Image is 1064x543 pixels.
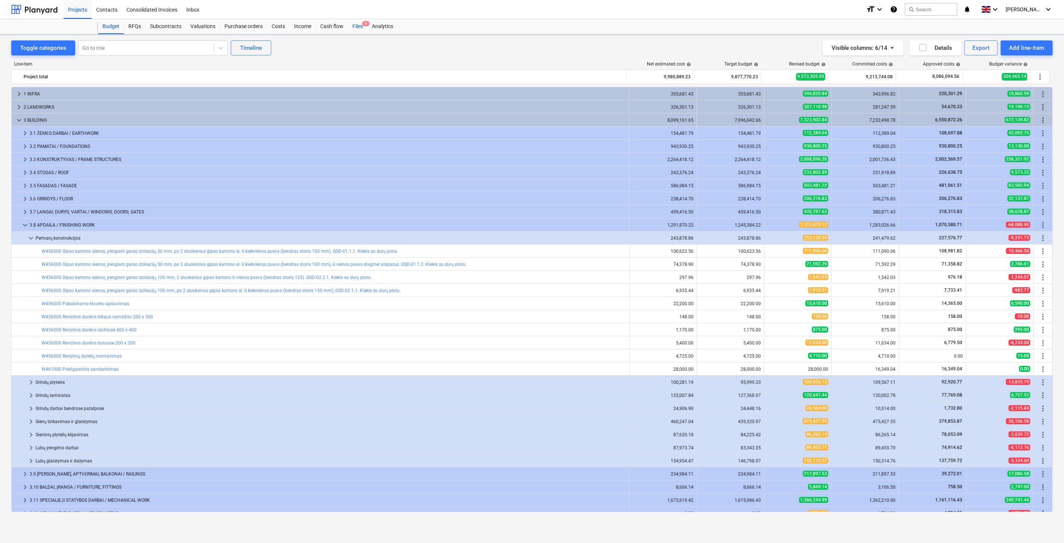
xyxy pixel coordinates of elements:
i: notifications [963,5,971,14]
div: 11,634.00 [835,340,896,346]
span: More actions [1039,129,1048,138]
div: 120,002.78 [835,393,896,398]
span: keyboard_arrow_right [21,168,30,177]
div: 15,610.00 [835,301,896,306]
div: Timeline [240,43,262,53]
div: 8,099,161.65 [633,118,694,123]
span: -13,855.79 [1006,379,1030,385]
span: More actions [1039,404,1048,413]
div: Budget variance [989,61,1028,67]
div: 7,996,042.66 [700,118,761,123]
span: 111,090.06 [803,248,828,254]
div: 0.00 [902,354,963,359]
div: Grindų darbai bendrose patalpose [36,403,626,415]
span: 875.00 [947,327,963,332]
span: 2,002,569.57 [935,157,963,162]
div: Toggle categories [20,43,66,53]
a: Budget [98,19,124,34]
div: 503,481.21 [835,183,896,188]
span: 54,670.33 [941,104,963,109]
span: 38,628.87 [1008,209,1030,215]
span: 71,358.82 [941,261,963,267]
a: Subcontracts [146,19,186,34]
span: 26,564.00 [805,405,828,411]
span: -1,244.07 [1009,274,1030,280]
span: More actions [1039,207,1048,216]
div: 326,301.13 [700,104,761,110]
div: 9,980,889.23 [630,71,691,83]
i: format_size [866,5,875,14]
div: 95,999.33 [700,380,761,385]
div: 5,400.00 [700,340,761,346]
div: 459,416.50 [700,209,761,215]
span: 420,787.63 [803,209,828,215]
span: 71,592.29 [805,261,828,267]
span: 253,130.59 [803,235,828,241]
span: 120,641.44 [803,392,828,398]
div: 586,984.15 [633,183,694,188]
span: 7,733.41 [944,288,963,293]
span: 7,919.21 [808,287,828,293]
a: W456000 Gipso kartono sienos, įrengiant garso izoliaciją 100 mm, 2 sluoksnius gipso kartono iš vi... [42,275,372,280]
span: 92,920.77 [941,379,963,385]
div: 6,935.44 [633,288,694,293]
span: 304,465.14 [1002,73,1027,80]
div: 343,996.82 [835,91,896,97]
button: Timeline [231,40,271,55]
div: 231,918.89 [835,170,896,175]
div: 6,935.44 [700,288,761,293]
div: 459,416.50 [633,209,694,215]
span: More actions [1039,352,1048,361]
div: 3.3 KONSTRUKTYVAS / FRAME STRUCTURES [30,154,626,166]
a: Purchase orders [220,19,267,34]
span: keyboard_arrow_right [21,509,30,518]
div: 943,930.25 [633,144,694,149]
span: -9,251.73 [1009,235,1030,241]
div: 109,567.11 [835,380,896,385]
span: 481,061.51 [938,183,963,188]
span: More actions [1039,116,1048,125]
div: 154,481.79 [633,131,694,136]
span: 109,855.12 [803,379,828,385]
div: Grindų laminatas [36,389,626,401]
span: -68,088.90 [1006,222,1030,228]
a: W456000 Revizinės durelės butuose 200 x 200 [42,340,135,346]
div: 28,000.00 [700,367,761,372]
span: 9,573,305.09 [796,73,825,80]
button: Toggle categories [11,40,75,55]
div: Visible columns : 6/14 [832,43,895,53]
span: 6,590.00 [1010,300,1030,306]
span: help [752,62,758,67]
span: keyboard_arrow_down [15,116,24,125]
div: 206,276.83 [835,196,896,201]
a: Income [290,19,316,34]
div: 24,448.16 [700,406,761,411]
span: 226,638.75 [938,170,963,175]
div: 148.00 [700,314,761,319]
div: 24,906.90 [633,406,694,411]
a: Valuations [186,19,220,34]
a: Cash flow [316,19,348,34]
div: Details [918,43,953,53]
button: Add line-item [1001,40,1053,55]
span: 15.00 [1016,353,1030,359]
span: 930,800.25 [938,143,963,149]
div: 943,930.25 [700,144,761,149]
div: Line-item [11,61,627,67]
span: More actions [1039,496,1048,505]
div: 297.96 [633,275,694,280]
div: Grindų plytelės [36,376,626,388]
span: keyboard_arrow_right [21,207,30,216]
span: More actions [1039,299,1048,308]
i: keyboard_arrow_down [875,5,884,14]
div: Net estimated cost [647,61,691,67]
div: 930,800.25 [835,144,896,149]
span: keyboard_arrow_down [27,234,36,243]
span: 158.00 [947,314,963,319]
span: keyboard_arrow_right [15,90,24,98]
span: More actions [1039,378,1048,387]
div: 28,000.00 [767,367,828,372]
